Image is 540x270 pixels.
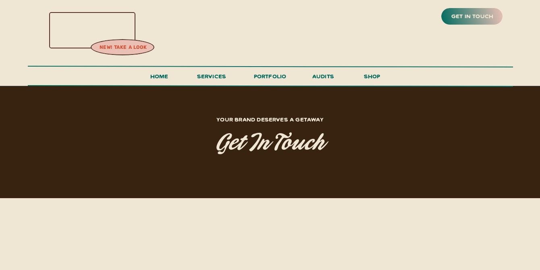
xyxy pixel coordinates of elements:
span: services [197,72,226,80]
a: audits [311,71,335,85]
a: Home [147,71,172,86]
a: new! take a look [90,44,156,52]
h1: get in touch [141,131,399,157]
a: portfolio [251,71,289,86]
h1: Your brand deserves a getaway [177,114,363,124]
a: shop [353,71,391,85]
a: get in touch [450,11,495,22]
a: services [195,71,228,86]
